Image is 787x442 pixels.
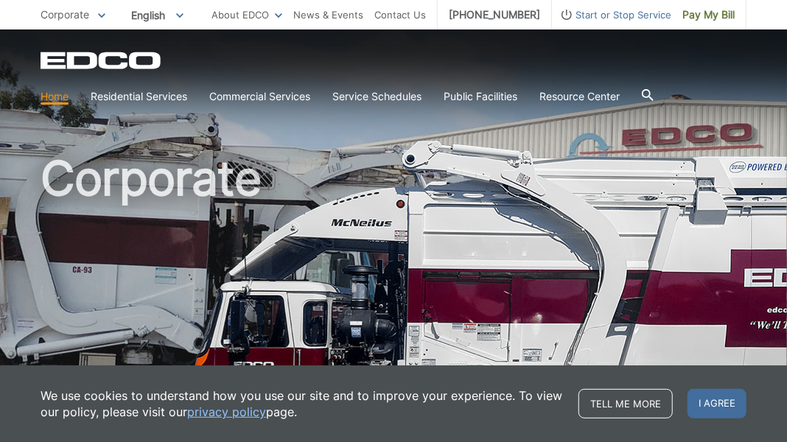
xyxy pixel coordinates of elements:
span: English [120,3,195,27]
span: I agree [688,389,746,418]
p: We use cookies to understand how you use our site and to improve your experience. To view our pol... [41,387,564,420]
span: Pay My Bill [682,7,735,23]
a: Public Facilities [444,88,517,105]
a: Home [41,88,69,105]
a: News & Events [293,7,363,23]
a: Tell me more [578,389,673,418]
a: About EDCO [211,7,282,23]
a: Contact Us [374,7,426,23]
a: Service Schedules [332,88,422,105]
a: Residential Services [91,88,187,105]
span: Corporate [41,8,89,21]
a: Resource Center [539,88,620,105]
a: EDCD logo. Return to the homepage. [41,52,163,69]
a: privacy policy [187,404,266,420]
a: Commercial Services [209,88,310,105]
